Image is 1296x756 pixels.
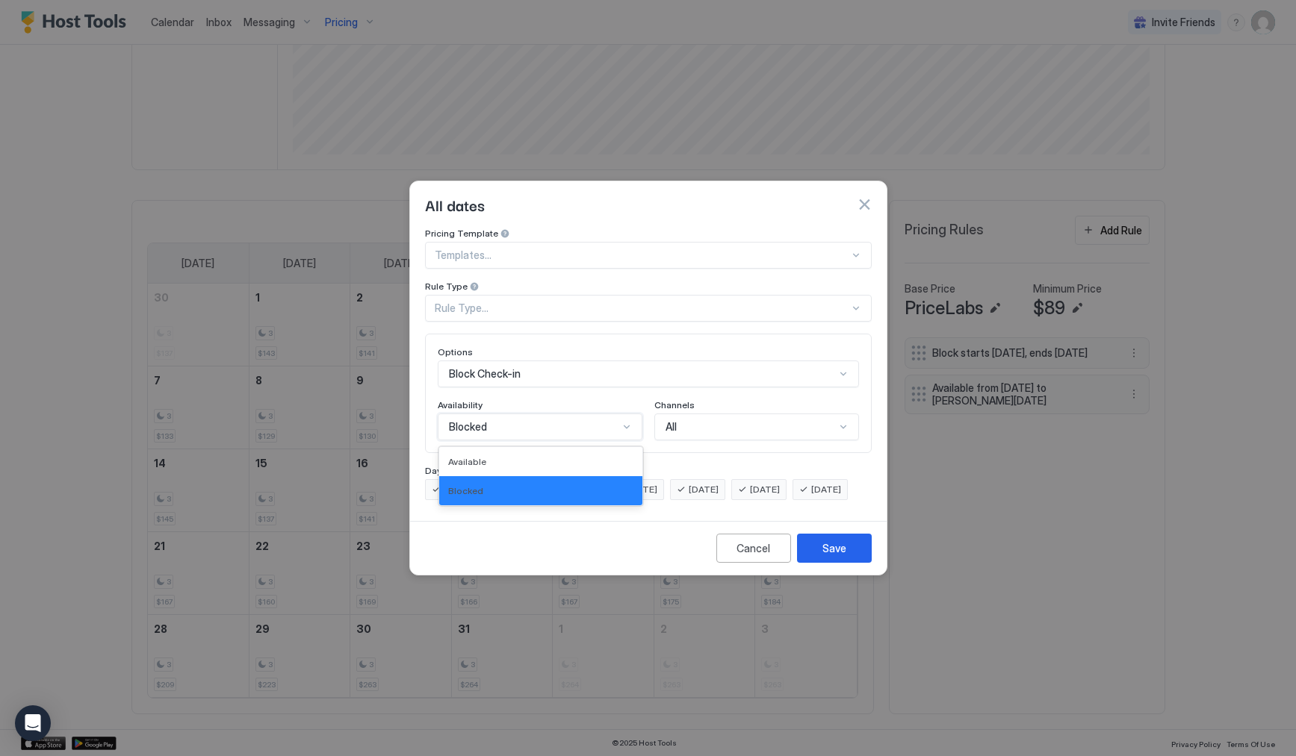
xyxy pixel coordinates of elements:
span: Available [448,456,486,467]
span: Blocked [448,485,483,496]
span: [DATE] [689,483,719,496]
span: [DATE] [750,483,780,496]
span: Rule Type [425,281,468,292]
span: Pricing Template [425,228,498,239]
span: All dates [425,193,485,216]
span: Channels [654,399,695,410]
button: Cancel [716,534,791,563]
span: [DATE] [811,483,841,496]
span: Block Check-in [449,367,521,381]
div: Rule Type... [435,302,849,315]
span: Availability [438,399,483,410]
span: All [666,420,677,434]
div: Save [822,540,846,556]
div: Cancel [737,540,770,556]
button: Save [797,534,872,563]
span: Blocked [449,420,487,434]
div: Open Intercom Messenger [15,705,51,741]
span: Days of the week [425,465,497,476]
span: Options [438,346,473,357]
